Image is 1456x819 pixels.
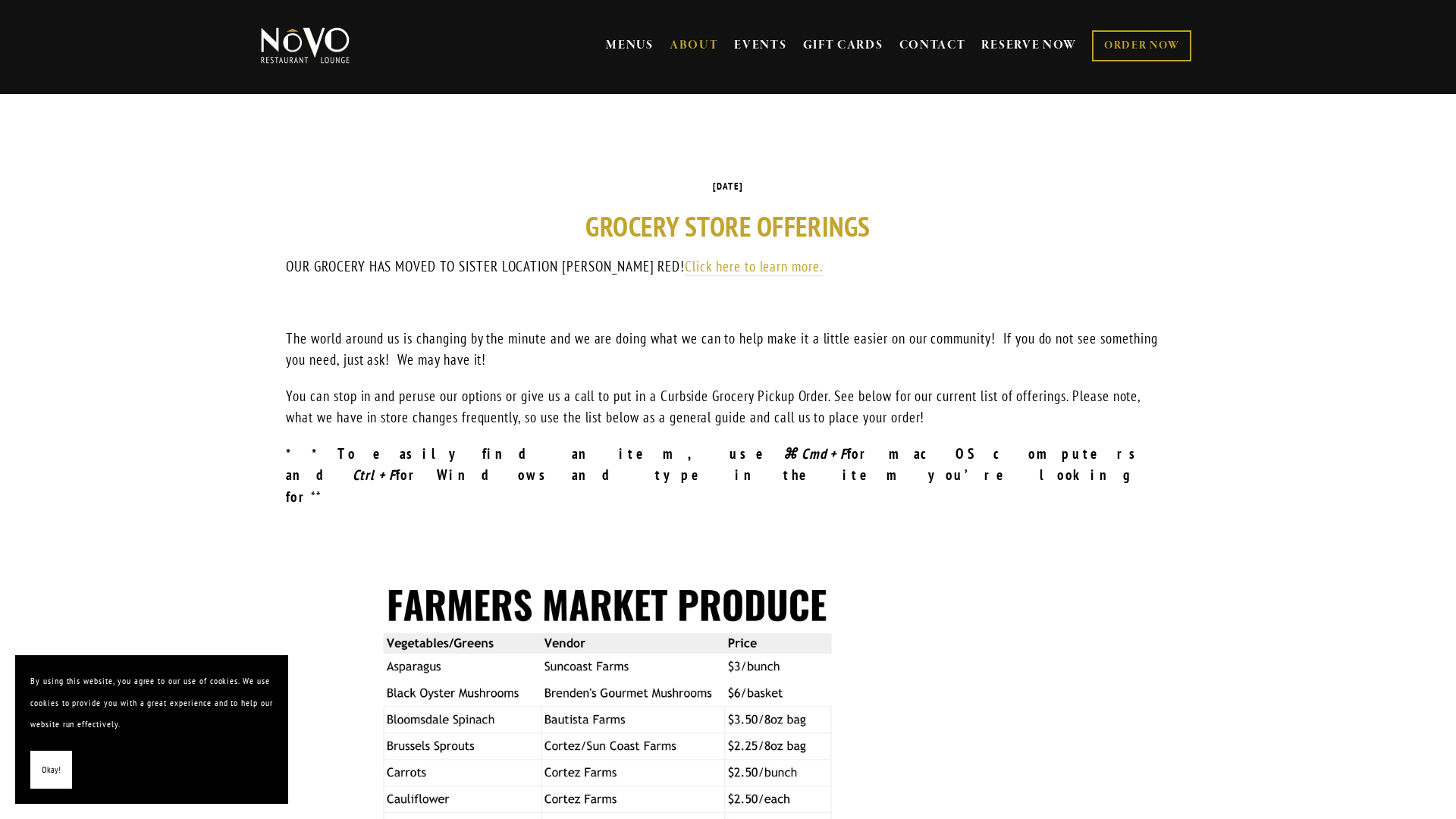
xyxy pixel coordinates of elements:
[803,31,883,60] a: GIFT CARDS
[670,38,719,53] a: ABOUT
[42,759,61,781] span: Okay!
[286,385,1170,428] p: You can stop in and peruse our options or give us a call to put in a Curbside Grocery Pickup Orde...
[783,444,848,463] em: ⌘ Cmd + F
[981,31,1077,60] a: RESERVE NOW
[606,38,654,53] a: MENUS
[1092,30,1191,61] a: ORDER NOW
[286,256,1170,278] p: OUR GROCERY HAS MOVED TO SISTER LOCATION [PERSON_NAME] RED!
[30,751,72,789] button: Okay!
[286,444,1162,506] strong: **To easily find an item, use for macOS computers and for Windows and type in the item you’re loo...
[258,213,1198,240] h1: Grocery Store Offerings
[734,38,786,53] a: EVENTS
[258,27,353,64] img: Novo Restaurant &amp; Lounge
[15,655,288,804] section: Cookie banner
[899,31,966,60] a: CONTACT
[286,328,1170,371] p: The world around us is changing by the minute and we are doing what we can to help make it a litt...
[685,257,823,277] a: Click here to learn more.
[30,670,273,736] p: By using this website, you agree to our use of cookies. We use cookies to provide you with a grea...
[713,176,744,198] time: [DATE]
[353,466,396,484] em: Ctrl + F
